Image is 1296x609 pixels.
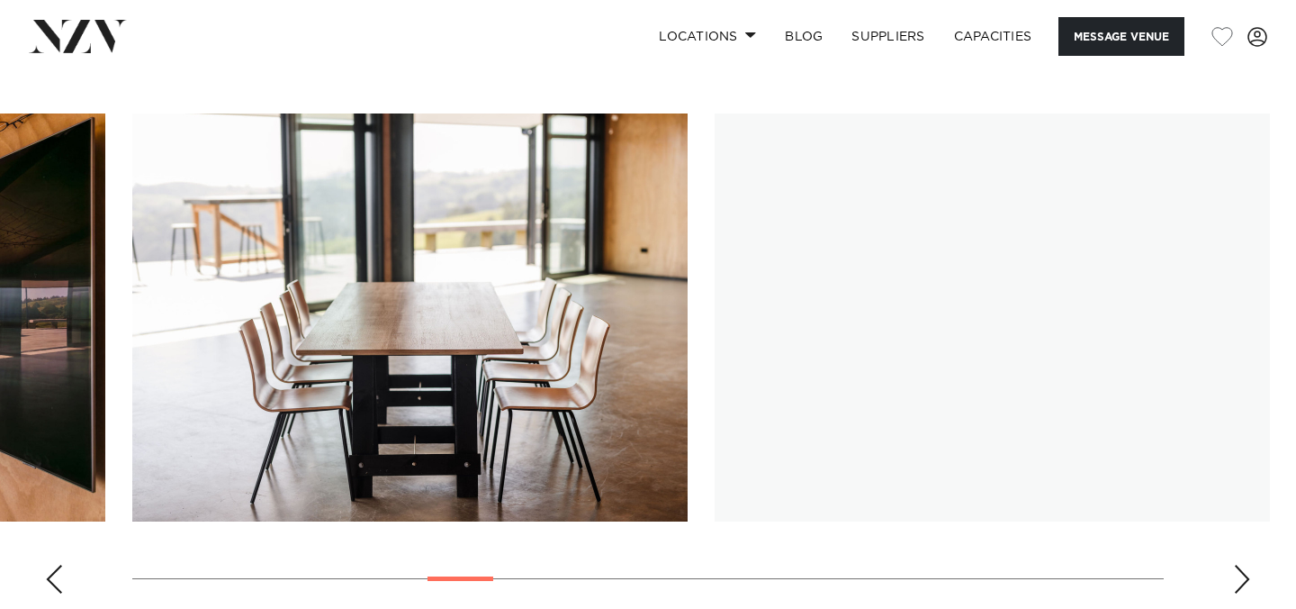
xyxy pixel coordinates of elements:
[29,20,127,52] img: nzv-logo.png
[1058,17,1184,56] button: Message Venue
[770,17,837,56] a: BLOG
[644,17,770,56] a: Locations
[837,17,939,56] a: SUPPLIERS
[132,114,688,522] swiper-slide: 9 / 28
[940,17,1047,56] a: Capacities
[715,114,1270,522] swiper-slide: 10 / 28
